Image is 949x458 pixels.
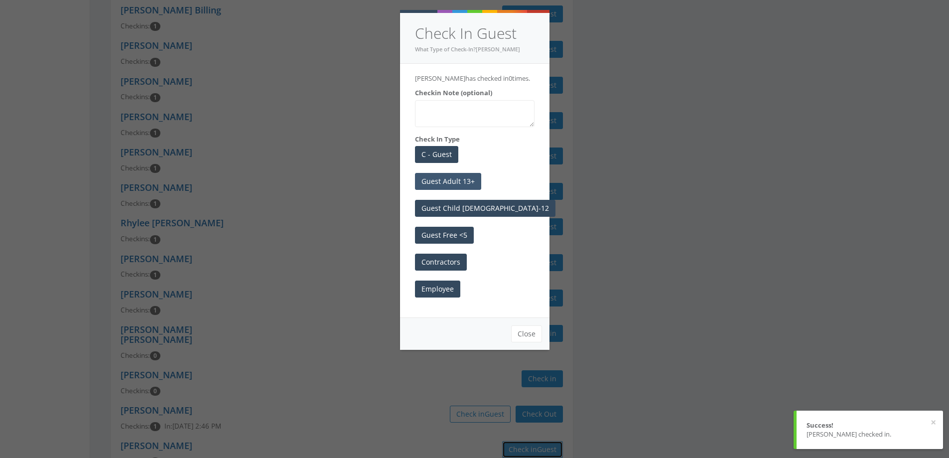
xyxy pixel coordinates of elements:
[511,325,542,342] button: Close
[807,430,933,439] div: [PERSON_NAME] checked in.
[415,173,481,190] button: Guest Adult 13+
[415,88,492,98] label: Checkin Note (optional)
[415,146,458,163] button: C - Guest
[415,23,535,44] h4: Check In Guest
[415,254,467,271] button: Contractors
[415,135,460,144] label: Check In Type
[509,74,512,83] span: 0
[931,418,936,428] button: ×
[415,74,535,83] p: [PERSON_NAME] has checked in times.
[415,45,520,53] small: What Type of Check-In?[PERSON_NAME]
[415,200,555,217] button: Guest Child [DEMOGRAPHIC_DATA]-12
[807,421,933,430] div: Success!
[415,281,460,298] button: Employee
[415,227,474,244] button: Guest Free <5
